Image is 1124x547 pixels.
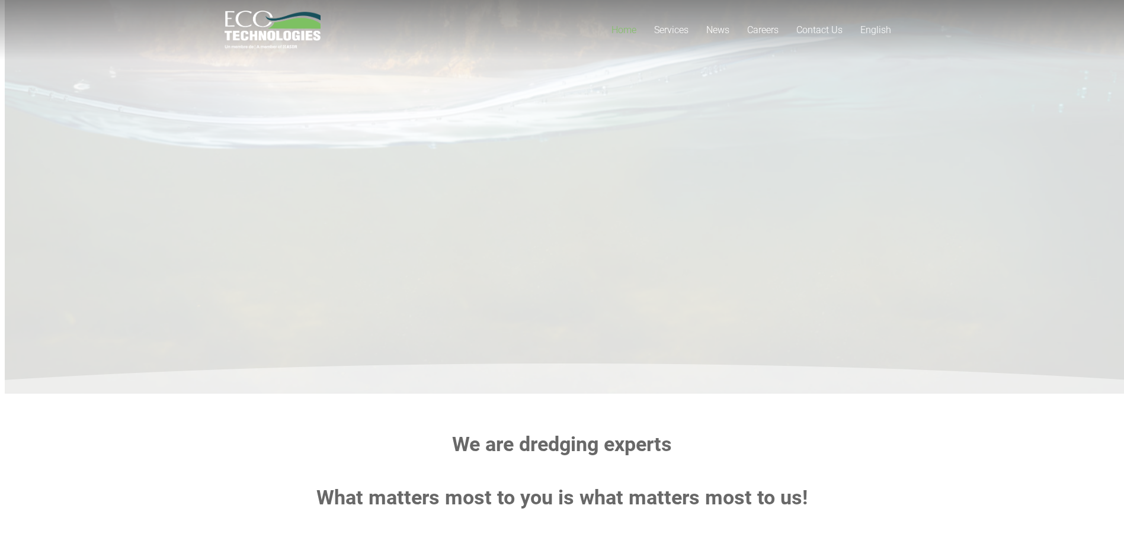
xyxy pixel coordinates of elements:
a: logo_EcoTech_ASDR_RGB [225,11,321,49]
rs-layer: Protect [327,224,578,277]
rs-layer: what [578,223,645,254]
span: Contact Us [796,24,843,36]
span: Careers [747,24,779,36]
strong: We are dredging experts [452,432,672,456]
span: Home [611,24,636,36]
span: News [706,24,729,36]
rs-layer: matters [578,246,647,276]
span: Services [654,24,689,36]
strong: What matters most to you is what matters most to us! [316,485,808,509]
rs-layer: Most [651,223,810,276]
rs-layer: Natural resources. Project timelines. Professional relationships. [382,200,755,211]
span: English [860,24,891,36]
